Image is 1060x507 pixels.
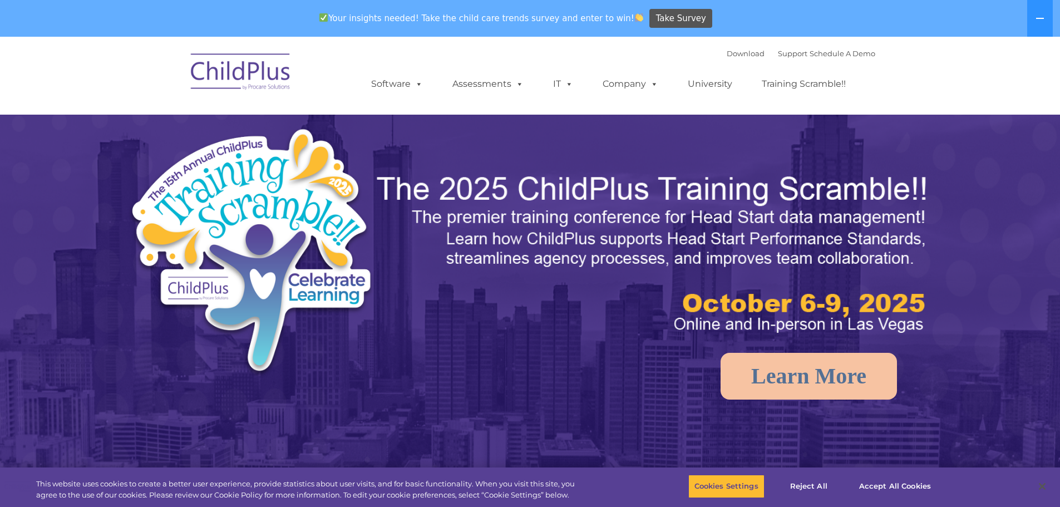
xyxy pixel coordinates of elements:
[810,49,875,58] a: Schedule A Demo
[677,73,743,95] a: University
[319,13,328,22] img: ✅
[635,13,643,22] img: 👏
[1030,474,1054,499] button: Close
[155,73,189,82] span: Last name
[853,475,937,498] button: Accept All Cookies
[778,49,807,58] a: Support
[36,479,583,500] div: This website uses cookies to create a better user experience, provide statistics about user visit...
[721,353,897,400] a: Learn More
[774,475,844,498] button: Reject All
[185,46,297,101] img: ChildPlus by Procare Solutions
[591,73,669,95] a: Company
[649,9,712,28] a: Take Survey
[688,475,765,498] button: Cookies Settings
[751,73,857,95] a: Training Scramble!!
[441,73,535,95] a: Assessments
[542,73,584,95] a: IT
[727,49,875,58] font: |
[360,73,434,95] a: Software
[656,9,706,28] span: Take Survey
[155,119,202,127] span: Phone number
[727,49,765,58] a: Download
[315,7,648,29] span: Your insights needed! Take the child care trends survey and enter to win!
